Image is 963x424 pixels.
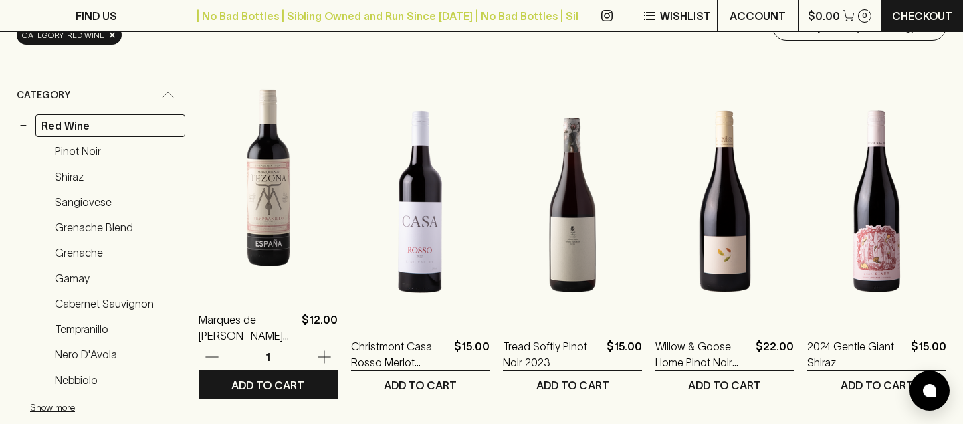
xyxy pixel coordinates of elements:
p: ACCOUNT [730,8,786,24]
p: $22.00 [756,338,794,370]
span: Category [17,87,70,104]
button: ADD TO CART [807,371,946,399]
a: 2024 Gentle Giant Shiraz [807,338,905,370]
button: ADD TO CART [655,371,794,399]
a: Tempranillo [49,318,185,340]
img: Christmont Casa Rosso Merlot Sangiovese Blend 2022 [351,84,490,318]
a: Marques de [PERSON_NAME] 2024 [199,312,296,344]
p: ADD TO CART [841,377,914,393]
a: Cabernet Sauvignon [49,292,185,315]
button: ADD TO CART [351,371,490,399]
p: FIND US [76,8,117,24]
button: − [17,119,30,132]
div: Category [17,76,185,114]
button: ADD TO CART [503,371,642,399]
a: Nero d'Avola [49,343,185,366]
a: Pinot Noir [49,140,185,163]
p: $15.00 [607,338,642,370]
img: Tread Softly Pinot Noir 2023 [503,84,642,318]
p: $15.00 [454,338,490,370]
a: Shiraz [49,165,185,188]
p: 1 [252,350,284,364]
img: Marques de Tezona Tempranillo 2024 [199,58,338,292]
p: ADD TO CART [688,377,761,393]
span: Category: red wine [22,29,104,42]
img: bubble-icon [923,384,936,397]
p: ADD TO CART [231,377,304,393]
a: Christmont Casa Rosso Merlot Sangiovese Blend 2022 [351,338,449,370]
button: Show more [30,394,205,421]
a: Grenache [49,241,185,264]
button: ADD TO CART [199,371,338,399]
span: × [108,28,116,42]
a: Nebbiolo [49,368,185,391]
p: ADD TO CART [536,377,609,393]
a: Willow & Goose Home Pinot Noir 2025 [655,338,751,370]
img: 2024 Gentle Giant Shiraz [807,84,946,318]
p: $0.00 [808,8,840,24]
a: Tread Softly Pinot Noir 2023 [503,338,601,370]
a: Gamay [49,267,185,290]
p: Wishlist [660,8,711,24]
a: Red Wine [35,114,185,137]
p: $12.00 [302,312,338,344]
a: Sangiovese [49,191,185,213]
img: Willow & Goose Home Pinot Noir 2025 [655,84,794,318]
p: 0 [862,12,867,19]
p: ADD TO CART [384,377,457,393]
p: $15.00 [911,338,946,370]
p: Checkout [892,8,952,24]
a: Grenache Blend [49,216,185,239]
